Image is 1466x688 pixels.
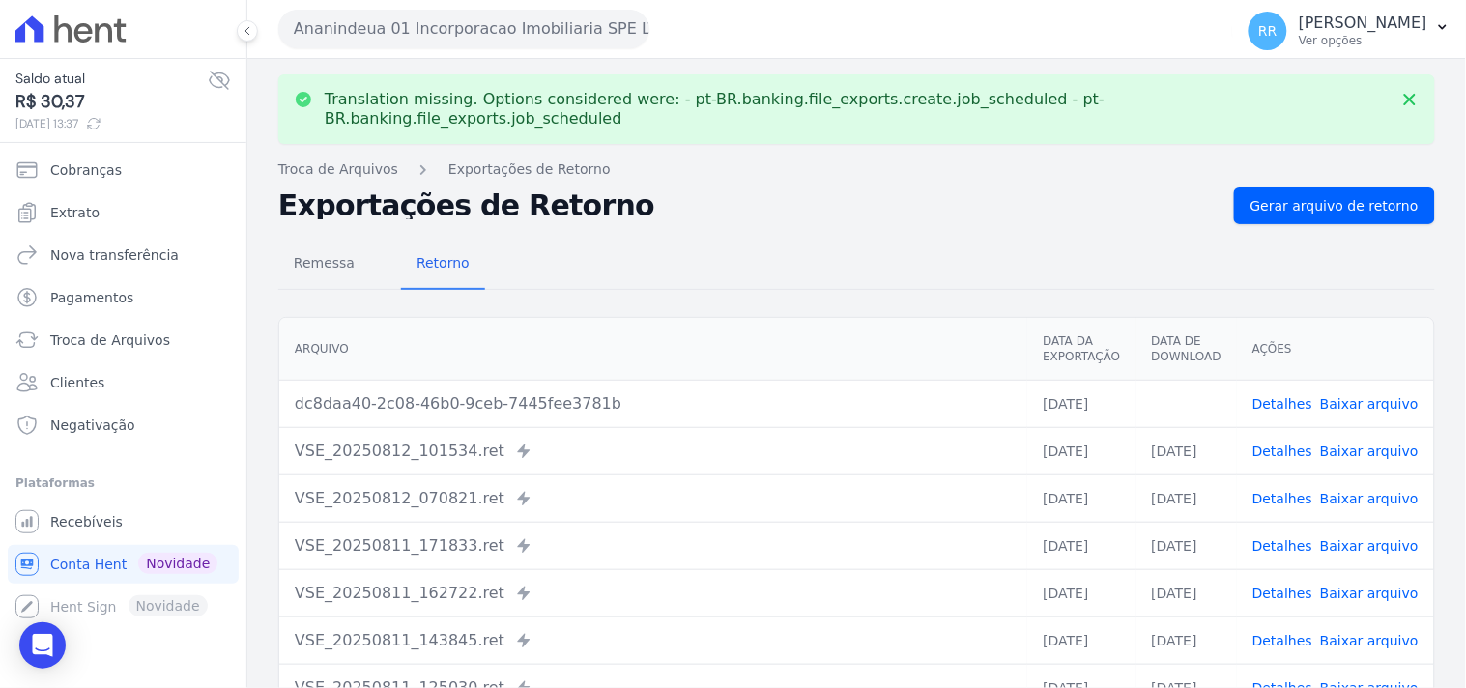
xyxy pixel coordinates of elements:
span: Retorno [405,244,481,282]
td: [DATE] [1027,380,1135,427]
td: [DATE] [1027,569,1135,616]
a: Recebíveis [8,502,239,541]
div: VSE_20250811_143845.ret [295,629,1012,652]
th: Data de Download [1136,318,1237,381]
a: Detalhes [1252,538,1312,554]
a: Baixar arquivo [1320,633,1419,648]
a: Baixar arquivo [1320,586,1419,601]
a: Baixar arquivo [1320,538,1419,554]
td: [DATE] [1136,522,1237,569]
span: RR [1258,24,1277,38]
a: Negativação [8,406,239,444]
th: Ações [1237,318,1434,381]
a: Detalhes [1252,491,1312,506]
a: Cobranças [8,151,239,189]
div: VSE_20250811_171833.ret [295,534,1012,558]
div: VSE_20250811_162722.ret [295,582,1012,605]
a: Gerar arquivo de retorno [1234,187,1435,224]
a: Extrato [8,193,239,232]
td: [DATE] [1136,474,1237,522]
td: [DATE] [1027,616,1135,664]
th: Arquivo [279,318,1027,381]
a: Baixar arquivo [1320,396,1419,412]
a: Baixar arquivo [1320,491,1419,506]
div: Open Intercom Messenger [19,622,66,669]
a: Conta Hent Novidade [8,545,239,584]
h2: Exportações de Retorno [278,192,1219,219]
span: Saldo atual [15,69,208,89]
a: Pagamentos [8,278,239,317]
span: Gerar arquivo de retorno [1250,196,1419,215]
td: [DATE] [1027,522,1135,569]
p: [PERSON_NAME] [1299,14,1427,33]
div: Plataformas [15,472,231,495]
span: Remessa [282,244,366,282]
td: [DATE] [1027,474,1135,522]
a: Nova transferência [8,236,239,274]
div: VSE_20250812_070821.ret [295,487,1012,510]
a: Baixar arquivo [1320,444,1419,459]
a: Detalhes [1252,633,1312,648]
span: [DATE] 13:37 [15,115,208,132]
td: [DATE] [1136,569,1237,616]
th: Data da Exportação [1027,318,1135,381]
a: Detalhes [1252,444,1312,459]
span: Troca de Arquivos [50,330,170,350]
td: [DATE] [1027,427,1135,474]
button: Ananindeua 01 Incorporacao Imobiliaria SPE LTDA [278,10,649,48]
td: [DATE] [1136,616,1237,664]
a: Retorno [401,240,485,290]
span: R$ 30,37 [15,89,208,115]
span: Clientes [50,373,104,392]
span: Extrato [50,203,100,222]
a: Clientes [8,363,239,402]
a: Troca de Arquivos [8,321,239,359]
span: Novidade [138,553,217,574]
a: Detalhes [1252,586,1312,601]
nav: Sidebar [15,151,231,626]
span: Negativação [50,416,135,435]
a: Detalhes [1252,396,1312,412]
span: Cobranças [50,160,122,180]
a: Remessa [278,240,370,290]
span: Recebíveis [50,512,123,531]
a: Troca de Arquivos [278,159,398,180]
div: VSE_20250812_101534.ret [295,440,1012,463]
p: Ver opções [1299,33,1427,48]
span: Nova transferência [50,245,179,265]
nav: Breadcrumb [278,159,1435,180]
div: dc8daa40-2c08-46b0-9ceb-7445fee3781b [295,392,1012,416]
a: Exportações de Retorno [448,159,611,180]
button: RR [PERSON_NAME] Ver opções [1233,4,1466,58]
span: Pagamentos [50,288,133,307]
span: Conta Hent [50,555,127,574]
td: [DATE] [1136,427,1237,474]
p: Translation missing. Options considered were: - pt-BR.banking.file_exports.create.job_scheduled -... [325,90,1389,129]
